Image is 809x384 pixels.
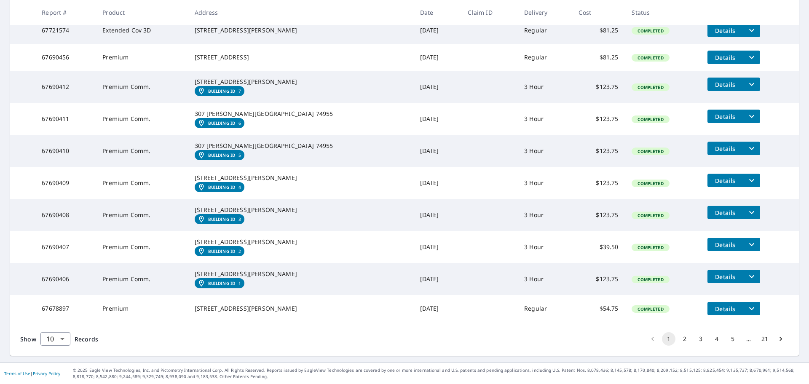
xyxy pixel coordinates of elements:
a: Building ID6 [195,118,245,128]
button: page 1 [662,332,675,346]
button: detailsBtn-67690408 [707,206,743,219]
span: Details [713,209,738,217]
em: Building ID [208,185,236,190]
td: [DATE] [413,167,461,199]
button: Go to page 5 [726,332,739,346]
a: Terms of Use [4,371,30,376]
button: Go to next page [774,332,788,346]
td: 67690411 [35,103,96,135]
span: Details [713,81,738,89]
td: 67678897 [35,295,96,322]
td: $81.25 [572,17,625,44]
a: Building ID3 [195,214,245,224]
a: Building ID7 [195,86,245,96]
button: detailsBtn-67690407 [707,238,743,251]
td: [DATE] [413,263,461,295]
td: $123.75 [572,103,625,135]
span: Details [713,27,738,35]
td: 67690412 [35,71,96,103]
button: detailsBtn-67690410 [707,142,743,155]
div: [STREET_ADDRESS][PERSON_NAME] [195,78,407,86]
td: [DATE] [413,135,461,167]
button: filesDropdownBtn-67690456 [743,51,760,64]
button: filesDropdownBtn-67690406 [743,270,760,283]
td: $123.75 [572,135,625,167]
button: filesDropdownBtn-67690410 [743,142,760,155]
button: filesDropdownBtn-67690408 [743,206,760,219]
td: 3 Hour [517,199,572,231]
td: 3 Hour [517,103,572,135]
td: 3 Hour [517,71,572,103]
td: $39.50 [572,231,625,263]
div: Show 10 records [40,332,70,346]
span: Details [713,113,738,121]
button: filesDropdownBtn-67690407 [743,238,760,251]
div: 10 [40,327,70,351]
em: Building ID [208,153,236,158]
a: Building ID4 [195,182,245,192]
td: Premium Comm. [96,135,188,167]
div: [STREET_ADDRESS][PERSON_NAME] [195,304,407,313]
td: 67690408 [35,199,96,231]
span: Completed [632,148,668,154]
span: Details [713,273,738,281]
a: Building ID1 [195,278,245,288]
td: [DATE] [413,199,461,231]
td: Premium Comm. [96,199,188,231]
span: Completed [632,84,668,90]
td: Premium [96,295,188,322]
td: Premium Comm. [96,231,188,263]
span: Completed [632,28,668,34]
div: … [742,335,755,343]
span: Completed [632,277,668,282]
button: Go to page 2 [678,332,691,346]
p: | [4,371,60,376]
div: [STREET_ADDRESS][PERSON_NAME] [195,238,407,246]
td: 67690406 [35,263,96,295]
span: Details [713,241,738,249]
button: filesDropdownBtn-67721574 [743,24,760,37]
td: 67690456 [35,44,96,71]
div: [STREET_ADDRESS][PERSON_NAME] [195,206,407,214]
span: Show [20,335,36,343]
td: $123.75 [572,263,625,295]
em: Building ID [208,121,236,126]
td: $123.75 [572,71,625,103]
td: Extended Cov 3D [96,17,188,44]
em: Building ID [208,217,236,222]
td: 3 Hour [517,231,572,263]
div: [STREET_ADDRESS][PERSON_NAME] [195,174,407,182]
button: Go to page 3 [694,332,707,346]
div: [STREET_ADDRESS][PERSON_NAME] [195,270,407,278]
td: Premium Comm. [96,103,188,135]
div: 307 [PERSON_NAME][GEOGRAPHIC_DATA] 74955 [195,142,407,150]
button: detailsBtn-67690456 [707,51,743,64]
button: detailsBtn-67721574 [707,24,743,37]
button: filesDropdownBtn-67690412 [743,78,760,91]
p: © 2025 Eagle View Technologies, Inc. and Pictometry International Corp. All Rights Reserved. Repo... [73,367,805,380]
em: Building ID [208,249,236,254]
td: [DATE] [413,44,461,71]
td: Premium [96,44,188,71]
td: 3 Hour [517,135,572,167]
span: Details [713,54,738,62]
span: Details [713,305,738,313]
span: Completed [632,180,668,186]
a: Privacy Policy [33,371,60,376]
button: filesDropdownBtn-67690409 [743,174,760,187]
div: [STREET_ADDRESS][PERSON_NAME] [195,26,407,35]
td: [DATE] [413,295,461,322]
td: 67721574 [35,17,96,44]
td: Regular [517,44,572,71]
td: [DATE] [413,71,461,103]
span: Completed [632,55,668,61]
span: Details [713,177,738,185]
span: Completed [632,306,668,312]
em: Building ID [208,281,236,286]
div: [STREET_ADDRESS] [195,53,407,62]
td: 67690410 [35,135,96,167]
button: filesDropdownBtn-67678897 [743,302,760,315]
td: 67690409 [35,167,96,199]
button: detailsBtn-67690406 [707,270,743,283]
span: Completed [632,244,668,250]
